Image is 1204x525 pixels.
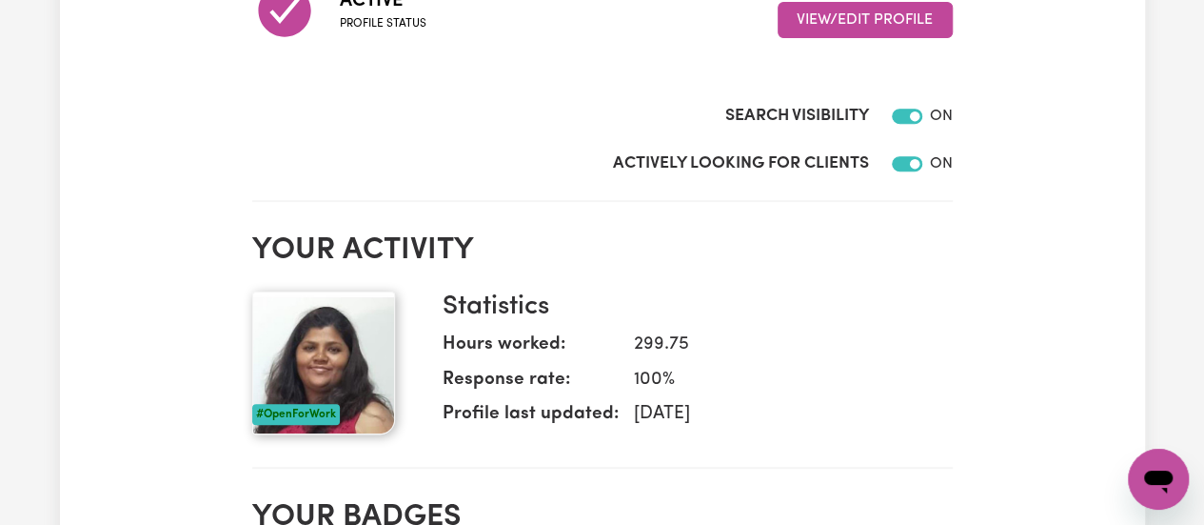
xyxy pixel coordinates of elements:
[613,151,869,176] label: Actively Looking for Clients
[252,232,953,269] h2: Your activity
[619,332,938,359] dd: 299.75
[443,292,938,324] h3: Statistics
[725,104,869,129] label: Search Visibility
[930,109,953,124] span: ON
[443,401,619,436] dt: Profile last updated:
[778,2,953,38] button: View/Edit Profile
[252,404,340,425] div: #OpenForWork
[619,367,938,394] dd: 100 %
[252,292,395,434] img: Your profile picture
[619,401,938,429] dd: [DATE]
[443,367,619,402] dt: Response rate:
[1128,449,1189,510] iframe: Button to launch messaging window, conversation in progress
[443,332,619,367] dt: Hours worked:
[340,15,426,32] span: Profile status
[930,156,953,172] span: ON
